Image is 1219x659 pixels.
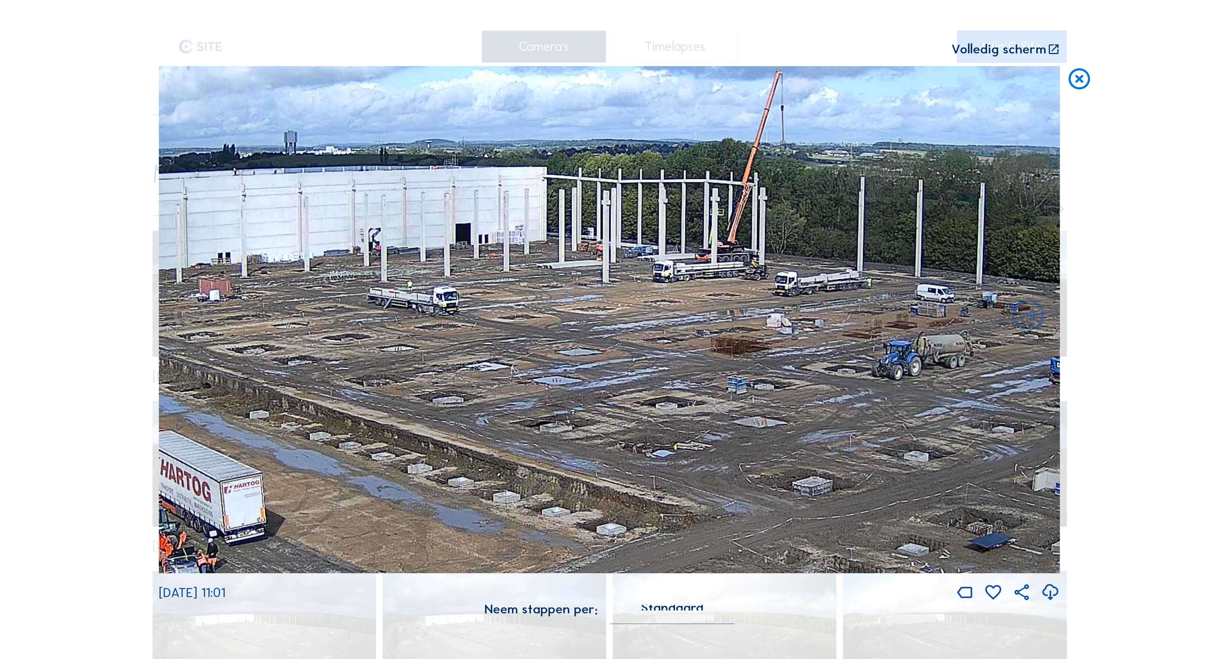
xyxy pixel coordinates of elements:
[159,585,225,600] span: [DATE] 11:01
[171,297,210,336] i: Forward
[610,605,735,624] div: Standaard
[641,605,703,610] div: Standaard
[951,43,1046,56] div: Volledig scherm
[159,66,1060,573] img: Image
[484,603,598,616] div: Neem stappen per:
[1009,297,1048,336] i: Back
